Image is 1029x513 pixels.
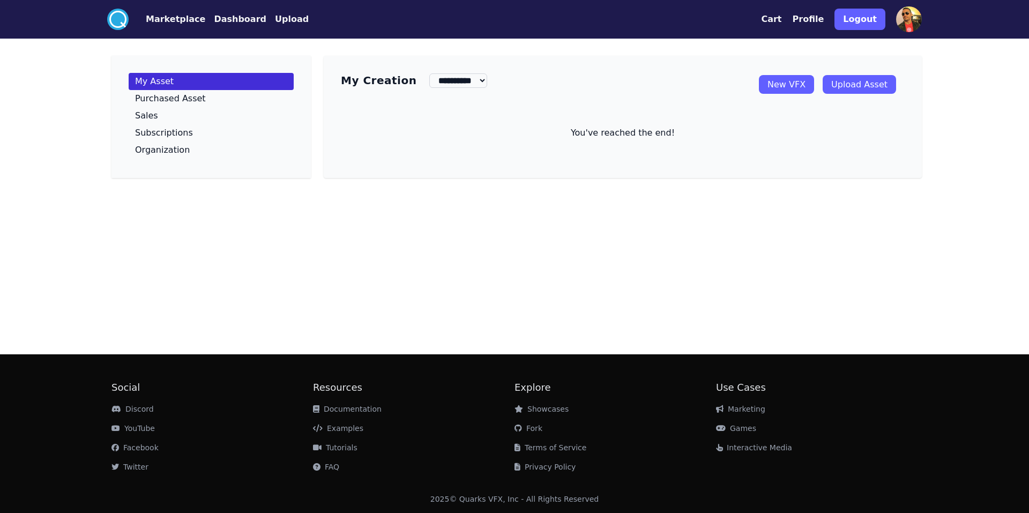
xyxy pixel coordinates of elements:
[341,73,416,88] h3: My Creation
[896,6,922,32] img: profile
[129,124,294,142] a: Subscriptions
[716,405,765,413] a: Marketing
[111,443,159,452] a: Facebook
[135,94,206,103] p: Purchased Asset
[716,380,918,395] h2: Use Cases
[514,405,569,413] a: Showcases
[111,405,154,413] a: Discord
[214,13,266,26] button: Dashboard
[514,463,576,471] a: Privacy Policy
[834,9,885,30] button: Logout
[313,424,363,433] a: Examples
[111,380,313,395] h2: Social
[275,13,309,26] button: Upload
[135,111,158,120] p: Sales
[111,424,155,433] a: YouTube
[266,13,309,26] a: Upload
[823,75,896,94] a: Upload Asset
[341,127,905,139] p: You've reached the end!
[135,146,190,154] p: Organization
[129,90,294,107] a: Purchased Asset
[135,129,193,137] p: Subscriptions
[834,4,885,34] a: Logout
[514,380,716,395] h2: Explore
[135,77,174,86] p: My Asset
[716,443,792,452] a: Interactive Media
[129,107,294,124] a: Sales
[146,13,205,26] button: Marketplace
[793,13,824,26] button: Profile
[129,142,294,159] a: Organization
[205,13,266,26] a: Dashboard
[129,13,205,26] a: Marketplace
[313,380,514,395] h2: Resources
[129,73,294,90] a: My Asset
[313,463,339,471] a: FAQ
[430,494,599,504] div: 2025 © Quarks VFX, Inc - All Rights Reserved
[514,443,586,452] a: Terms of Service
[759,75,814,94] a: New VFX
[716,424,756,433] a: Games
[313,405,382,413] a: Documentation
[761,13,781,26] button: Cart
[111,463,148,471] a: Twitter
[514,424,542,433] a: Fork
[313,443,357,452] a: Tutorials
